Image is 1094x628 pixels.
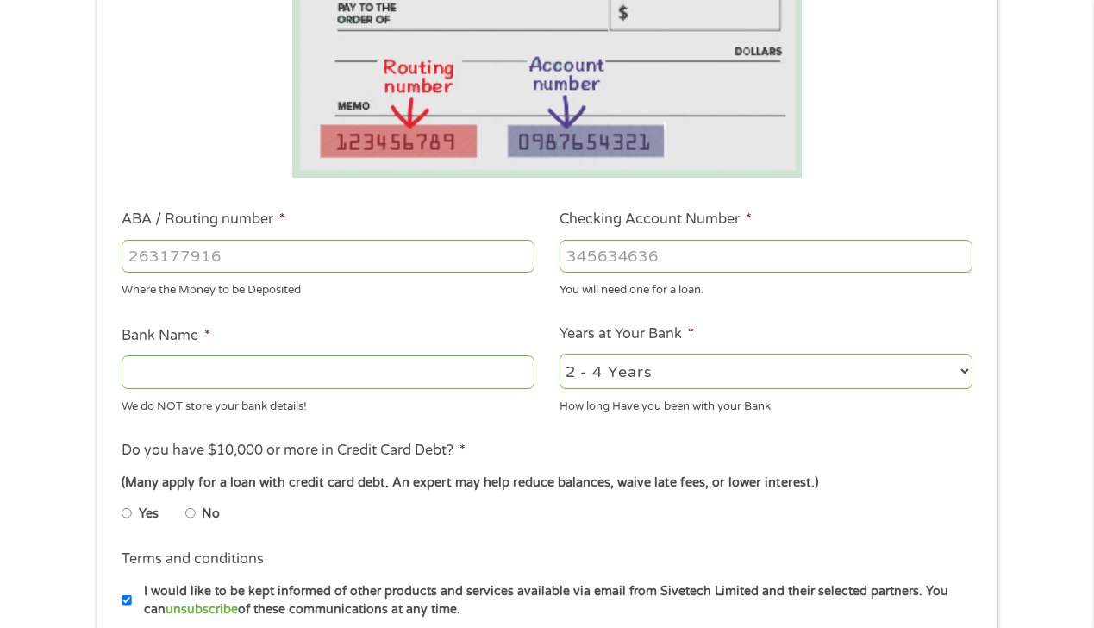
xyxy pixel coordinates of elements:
[122,392,534,415] div: We do NOT store your bank details!
[560,325,694,343] label: Years at Your Bank
[132,582,978,619] label: I would like to be kept informed of other products and services available via email from Sivetech...
[122,276,534,299] div: Where the Money to be Deposited
[166,602,238,617] a: unsubscribe
[139,505,159,524] label: Yes
[122,240,534,273] input: 263177916
[122,210,285,229] label: ABA / Routing number
[122,327,210,345] label: Bank Name
[202,505,220,524] label: No
[560,240,972,273] input: 345634636
[560,392,972,415] div: How long Have you been with your Bank
[560,210,752,229] label: Checking Account Number
[122,474,972,493] div: (Many apply for a loan with credit card debt. An expert may help reduce balances, waive late fees...
[560,276,972,299] div: You will need one for a loan.
[122,550,264,568] label: Terms and conditions
[122,442,466,460] label: Do you have $10,000 or more in Credit Card Debt?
